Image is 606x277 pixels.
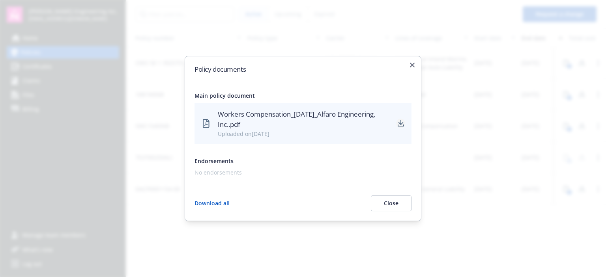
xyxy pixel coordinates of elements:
h2: Policy documents [195,66,411,73]
button: Close [371,195,411,211]
div: Uploaded on [DATE] [218,130,390,138]
div: Workers Compensation_[DATE]_Alfaro Engineering, Inc..pdf [218,109,390,130]
div: Endorsements [195,157,411,165]
button: Download all [195,195,230,211]
div: Main policy document [195,91,411,100]
div: No endorsements [195,168,408,177]
a: download [396,119,405,128]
